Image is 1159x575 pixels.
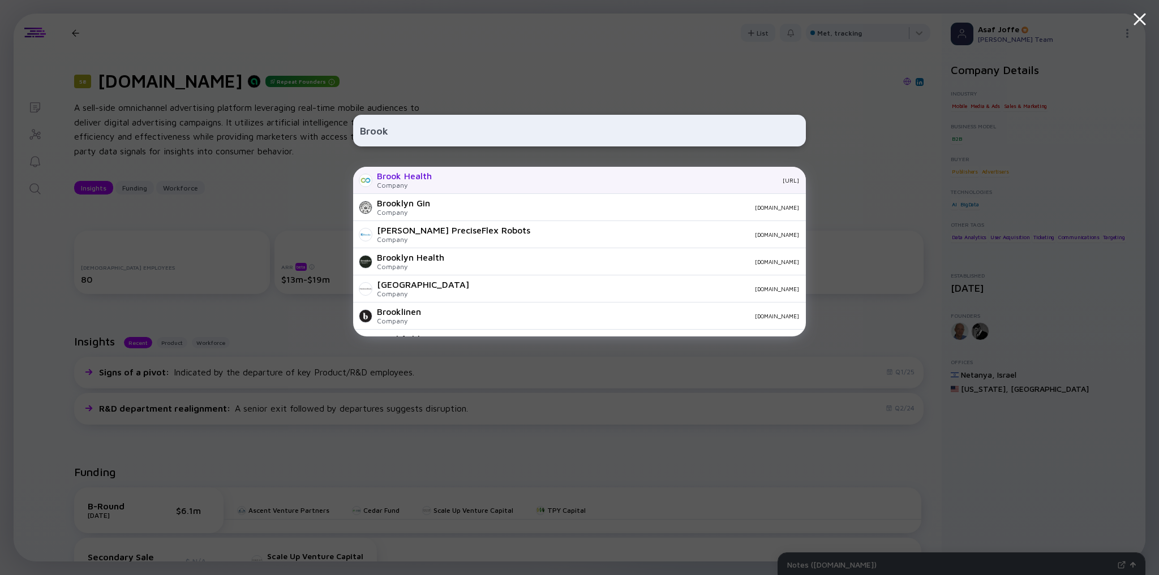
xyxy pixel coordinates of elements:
[430,313,799,319] div: [DOMAIN_NAME]
[377,334,504,344] div: Brookfield Asset Management
[478,286,799,292] div: [DOMAIN_NAME]
[539,231,799,238] div: [DOMAIN_NAME]
[439,204,799,211] div: [DOMAIN_NAME]
[441,177,799,184] div: [URL]
[377,262,444,271] div: Company
[377,289,469,298] div: Company
[360,120,799,141] input: Search Company or Investor...
[377,306,421,317] div: Brooklinen
[453,258,799,265] div: [DOMAIN_NAME]
[377,198,430,208] div: Brooklyn Gin
[377,225,530,235] div: [PERSON_NAME] PreciseFlex Robots
[377,252,444,262] div: Brooklyn Health
[377,279,469,289] div: [GEOGRAPHIC_DATA]
[377,181,432,189] div: Company
[377,235,530,244] div: Company
[377,208,430,217] div: Company
[377,317,421,325] div: Company
[377,171,432,181] div: Brook Health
